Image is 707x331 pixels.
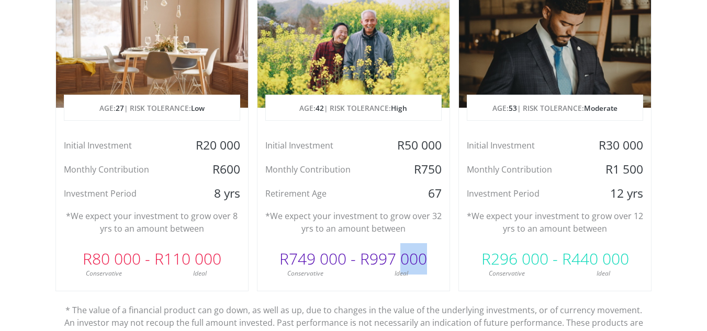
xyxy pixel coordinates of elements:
[386,162,450,177] div: R750
[386,186,450,201] div: 67
[587,138,651,153] div: R30 000
[509,103,517,113] span: 53
[391,103,407,113] span: High
[584,103,618,113] span: Moderate
[184,186,248,201] div: 8 yrs
[459,162,587,177] div: Monthly Contribution
[467,95,643,121] p: AGE: | RISK TOLERANCE:
[266,95,441,121] p: AGE: | RISK TOLERANCE:
[459,138,587,153] div: Initial Investment
[184,162,248,177] div: R600
[459,186,587,201] div: Investment Period
[257,162,386,177] div: Monthly Contribution
[152,269,248,278] div: Ideal
[467,210,643,235] p: *We expect your investment to grow over 12 yrs to an amount between
[587,162,651,177] div: R1 500
[257,243,450,275] div: R749 000 - R997 000
[555,269,652,278] div: Ideal
[353,269,450,278] div: Ideal
[56,186,184,201] div: Investment Period
[184,138,248,153] div: R20 000
[257,269,354,278] div: Conservative
[116,103,124,113] span: 27
[257,138,386,153] div: Initial Investment
[587,186,651,201] div: 12 yrs
[56,243,248,275] div: R80 000 - R110 000
[56,138,184,153] div: Initial Investment
[459,243,651,275] div: R296 000 - R440 000
[265,210,442,235] p: *We expect your investment to grow over 32 yrs to an amount between
[64,210,240,235] p: *We expect your investment to grow over 8 yrs to an amount between
[316,103,324,113] span: 42
[191,103,205,113] span: Low
[257,186,386,201] div: Retirement Age
[386,138,450,153] div: R50 000
[56,269,152,278] div: Conservative
[459,269,555,278] div: Conservative
[64,95,240,121] p: AGE: | RISK TOLERANCE:
[56,162,184,177] div: Monthly Contribution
